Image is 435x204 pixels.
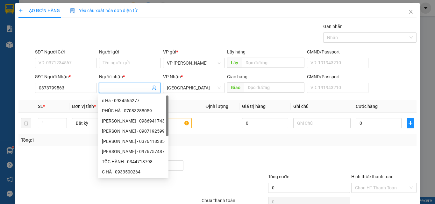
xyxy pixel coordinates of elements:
[70,8,75,13] img: icon
[407,118,414,128] button: plus
[307,48,368,55] div: CMND/Passport
[99,48,160,55] div: Người gửi
[98,167,168,177] div: C HÀ - 0933500264
[205,104,228,109] span: Định lượng
[244,82,304,93] input: Dọc đường
[35,48,96,55] div: SĐT Người Gửi
[102,97,165,104] div: c Hà - 0934565277
[152,85,157,90] span: user-add
[37,15,42,20] span: environment
[3,40,106,50] b: GỬI : VP [PERSON_NAME]
[408,9,413,14] span: close
[102,168,165,175] div: C HÀ - 0933500264
[293,118,351,128] input: Ghi Chú
[102,138,165,145] div: [PERSON_NAME] - 0376418385
[3,22,121,30] li: 02523854854
[102,107,165,114] div: PHÚC HÀ - 07083288059
[35,73,96,80] div: SĐT Người Nhận
[37,4,90,12] b: [PERSON_NAME]
[61,119,65,123] span: up
[407,121,414,126] span: plus
[98,126,168,136] div: NGỌC HÀ - 0907192599
[98,157,168,167] div: TỐC HÀNH - 0344718798
[242,58,304,68] input: Dọc đường
[102,158,165,165] div: TỐC HÀNH - 0344718798
[98,95,168,106] div: c Hà - 0934565277
[227,74,247,79] span: Giao hàng
[61,124,65,128] span: down
[70,8,137,13] span: Yêu cầu xuất hóa đơn điện tử
[98,116,168,126] div: NGỌC HÀ - 0986941743
[18,8,23,13] span: plus
[163,74,181,79] span: VP Nhận
[60,123,67,128] span: Decrease Value
[38,104,43,109] span: SL
[3,3,35,35] img: logo.jpg
[402,3,420,21] button: Close
[291,100,353,113] th: Ghi chú
[99,73,160,80] div: Người nhận
[98,146,168,157] div: NGỌC HÀ - 0976757487
[21,118,31,128] button: delete
[3,14,121,22] li: 01 [PERSON_NAME]
[37,23,42,28] span: phone
[21,137,168,144] div: Tổng: 1
[227,49,246,54] span: Lấy hàng
[76,118,125,128] span: Bất kỳ
[72,104,96,109] span: Đơn vị tính
[242,104,266,109] span: Giá trị hàng
[18,8,60,13] span: TẠO ĐƠN HÀNG
[102,128,165,135] div: [PERSON_NAME] - 0907192599
[167,58,221,68] span: VP Phan Rí
[98,136,168,146] div: NGỌC HÀ - 0376418385
[60,118,67,123] span: Increase Value
[227,82,244,93] span: Giao
[307,73,368,80] div: CMND/Passport
[102,148,165,155] div: [PERSON_NAME] - 0976757487
[356,104,378,109] span: Cước hàng
[323,24,343,29] label: Gán nhãn
[163,48,225,55] div: VP gửi
[242,118,288,128] input: 0
[227,58,242,68] span: Lấy
[167,83,221,93] span: Sài Gòn
[98,106,168,116] div: PHÚC HÀ - 07083288059
[351,174,394,179] label: Hình thức thanh toán
[102,117,165,124] div: [PERSON_NAME] - 0986941743
[268,174,289,179] span: Tổng cước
